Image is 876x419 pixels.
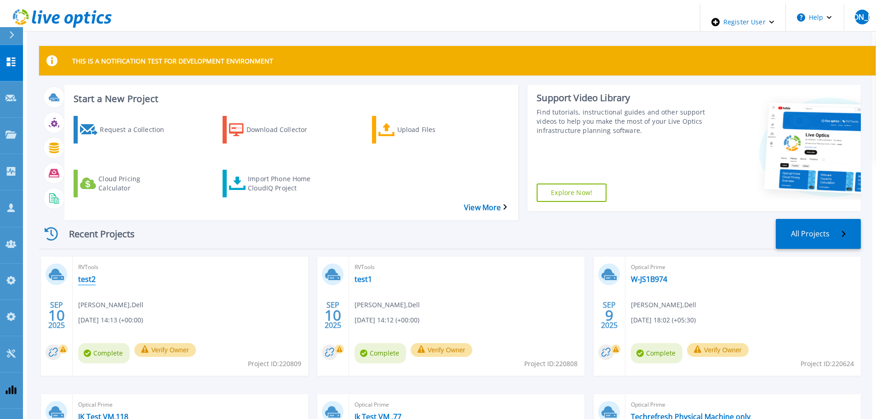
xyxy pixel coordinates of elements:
[631,300,696,310] span: [PERSON_NAME] , Dell
[355,300,420,310] span: [PERSON_NAME] , Dell
[355,400,579,410] span: Optical Prime
[248,359,301,369] span: Project ID: 220809
[631,343,682,363] span: Complete
[355,262,579,272] span: RVTools
[801,359,854,369] span: Project ID: 220624
[537,92,706,104] div: Support Video Library
[48,311,65,319] span: 10
[100,118,173,141] div: Request a Collection
[98,172,172,195] div: Cloud Pricing Calculator
[78,300,143,310] span: [PERSON_NAME] , Dell
[134,343,196,357] button: Verify Owner
[72,57,273,65] p: THIS IS A NOTIFICATION TEST FOR DEVELOPMENT ENVIRONMENT
[355,343,406,363] span: Complete
[631,275,667,284] a: W-JS1B974
[78,262,303,272] span: RVTools
[74,170,185,197] a: Cloud Pricing Calculator
[372,116,483,143] a: Upload Files
[687,343,749,357] button: Verify Owner
[411,343,472,357] button: Verify Owner
[78,275,96,284] a: test2
[78,400,303,410] span: Optical Prime
[537,184,607,202] a: Explore Now!
[464,203,507,212] a: View More
[631,400,855,410] span: Optical Prime
[786,4,843,31] button: Help
[776,219,861,249] a: All Projects
[631,262,855,272] span: Optical Prime
[248,172,321,195] div: Import Phone Home CloudIQ Project
[223,116,334,143] a: Download Collector
[246,118,320,141] div: Download Collector
[355,275,372,284] a: test1
[74,116,185,143] a: Request a Collection
[39,223,149,245] div: Recent Projects
[631,315,696,325] span: [DATE] 18:02 (+05:30)
[605,311,613,319] span: 9
[74,94,506,104] h3: Start a New Project
[324,298,342,332] div: SEP 2025
[537,108,706,135] div: Find tutorials, instructional guides and other support videos to help you make the most of your L...
[700,4,785,40] div: Register User
[524,359,578,369] span: Project ID: 220808
[397,118,471,141] div: Upload Files
[78,343,130,363] span: Complete
[601,298,618,332] div: SEP 2025
[48,298,65,332] div: SEP 2025
[355,315,419,325] span: [DATE] 14:12 (+00:00)
[78,315,143,325] span: [DATE] 14:13 (+00:00)
[325,311,341,319] span: 10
